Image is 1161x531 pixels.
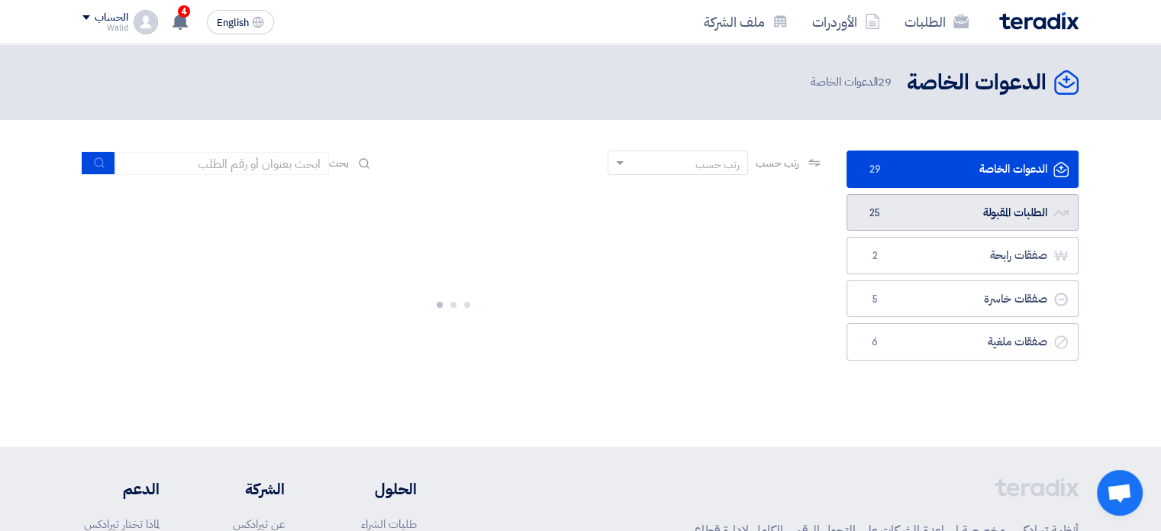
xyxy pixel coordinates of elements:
[329,155,349,171] span: بحث
[847,237,1079,274] a: صفقات رابحة2
[217,18,249,28] span: English
[866,248,884,264] span: 2
[331,478,417,500] li: الحلول
[800,4,892,40] a: الأوردرات
[692,4,800,40] a: ملف الشركة
[892,4,981,40] a: الطلبات
[95,11,127,24] div: الحساب
[695,157,740,173] div: رتب حسب
[1097,470,1143,516] div: دردشة مفتوحة
[811,73,895,91] span: الدعوات الخاصة
[115,152,329,175] input: ابحث بعنوان أو رقم الطلب
[847,323,1079,361] a: صفقات ملغية6
[134,10,158,34] img: profile_test.png
[205,478,285,500] li: الشركة
[847,194,1079,232] a: الطلبات المقبولة25
[866,335,884,350] span: 6
[866,162,884,177] span: 29
[207,10,274,34] button: English
[878,73,892,90] span: 29
[82,24,127,32] div: Walid
[999,12,1079,30] img: Teradix logo
[907,68,1047,98] h2: الدعوات الخاصة
[756,155,799,171] span: رتب حسب
[866,292,884,307] span: 5
[866,206,884,221] span: 25
[847,151,1079,188] a: الدعوات الخاصة29
[82,478,160,500] li: الدعم
[847,280,1079,318] a: صفقات خاسرة5
[178,5,190,18] span: 4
